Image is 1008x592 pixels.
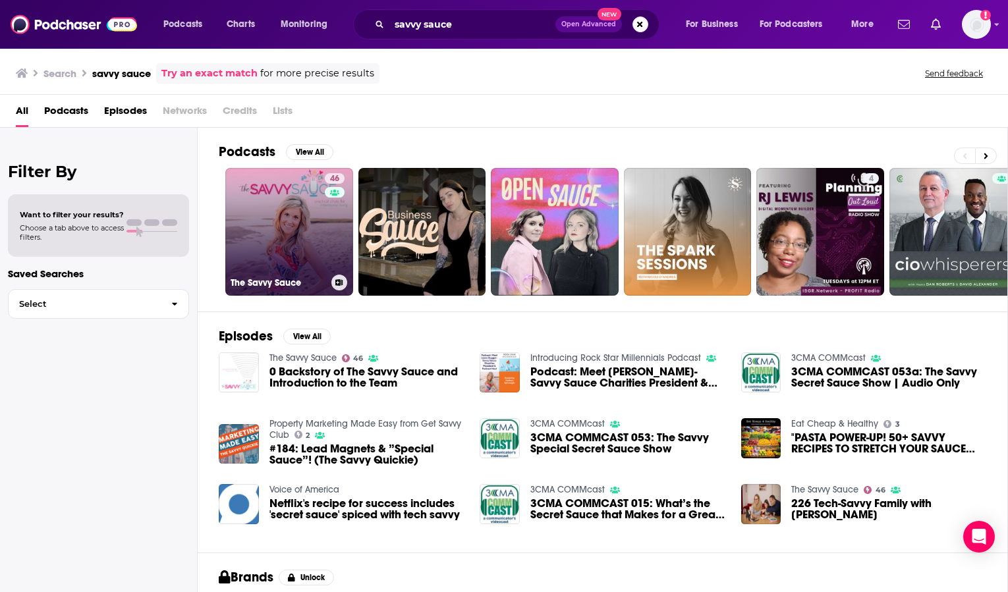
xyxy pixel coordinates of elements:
a: 3CMA COMMcast [530,484,605,495]
button: open menu [751,14,842,35]
a: 3CMA COMMcast [530,418,605,429]
a: 46The Savvy Sauce [225,168,353,296]
p: Saved Searches [8,267,189,280]
a: Eat Cheap & Healthy [791,418,878,429]
button: View All [283,329,331,344]
span: 226 Tech-Savvy Family with [PERSON_NAME] [791,498,986,520]
button: Open AdvancedNew [555,16,622,32]
span: For Business [686,15,738,34]
img: Podcast: Meet Laura Dugger-Savvy Sauce Charities President & Podcast Host [480,352,520,392]
span: Choose a tab above to access filters. [20,223,124,242]
button: open menu [154,14,219,35]
button: Send feedback [921,68,987,79]
img: 3CMA COMMCAST 053: The Savvy Special Secret Sauce Show [480,418,520,458]
a: Show notifications dropdown [893,13,915,36]
a: Netflix's recipe for success includes 'secret sauce' spiced with tech savvy [269,498,464,520]
div: Open Intercom Messenger [963,521,995,552]
img: User Profile [962,10,991,39]
a: All [16,100,28,127]
span: Networks [163,100,207,127]
span: For Podcasters [760,15,823,34]
img: 3CMA COMMCAST 015: What’s the Secret Sauce that Makes for a Great Savvy Entry? [480,484,520,524]
a: "PASTA POWER-UP! 50+ SAVVY RECIPES TO STRETCH YOUR SAUCE (SPICED BY AVOBOT.COM) [791,432,986,454]
a: PodcastsView All [219,144,333,160]
svg: Add a profile image [980,10,991,20]
span: 46 [330,173,339,186]
span: for more precise results [260,66,374,81]
img: 226 Tech-Savvy Family with Paul Asay [741,484,781,524]
a: 4 [756,168,884,296]
span: Credits [223,100,257,127]
h2: Podcasts [219,144,275,160]
button: Unlock [279,570,335,585]
span: 3 [895,421,900,427]
img: 3CMA COMMCAST 053a: The Savvy Secret Sauce Show | Audio Only [741,352,781,392]
span: Want to filter your results? [20,210,124,219]
img: Netflix's recipe for success includes 'secret sauce' spiced with tech savvy [219,484,259,524]
button: View All [286,144,333,160]
button: Show profile menu [962,10,991,39]
h3: Search [43,67,76,80]
a: 3CMA COMMCAST 015: What’s the Secret Sauce that Makes for a Great Savvy Entry? [530,498,725,520]
h2: Filter By [8,162,189,181]
a: EpisodesView All [219,328,331,344]
img: #184: Lead Magnets & ”Special Sauce”! (The Savvy Quickie) [219,424,259,464]
a: "PASTA POWER-UP! 50+ SAVVY RECIPES TO STRETCH YOUR SAUCE (SPICED BY AVOBOT.COM) [741,418,781,458]
a: Podchaser - Follow, Share and Rate Podcasts [11,12,137,37]
a: Episodes [104,100,147,127]
span: 4 [869,173,874,186]
input: Search podcasts, credits, & more... [389,14,555,35]
a: Podcasts [44,100,88,127]
span: Charts [227,15,255,34]
a: #184: Lead Magnets & ”Special Sauce”! (The Savvy Quickie) [269,443,464,466]
button: open menu [842,14,890,35]
span: New [598,8,621,20]
span: 46 [876,487,885,493]
a: 3CMA COMMcast [791,352,866,363]
h3: savvy sauce [92,67,151,80]
button: open menu [271,14,345,35]
img: 0 Backstory of The Savvy Sauce and Introduction to the Team [219,352,259,392]
a: 0 Backstory of The Savvy Sauce and Introduction to the Team [269,366,464,389]
h3: The Savvy Sauce [231,277,326,288]
a: 3 [883,420,900,428]
span: 46 [353,356,363,362]
a: 226 Tech-Savvy Family with Paul Asay [791,498,986,520]
a: 2 [294,431,310,439]
a: The Savvy Sauce [791,484,858,495]
a: 3CMA COMMCAST 053: The Savvy Special Secret Sauce Show [530,432,725,454]
a: 3CMA COMMCAST 053a: The Savvy Secret Sauce Show | Audio Only [791,366,986,389]
a: Property Marketing Made Easy from Get Savvy Club [269,418,461,441]
span: 2 [306,433,310,439]
a: Show notifications dropdown [926,13,946,36]
a: The Savvy Sauce [269,352,337,363]
span: "PASTA POWER-UP! 50+ SAVVY RECIPES TO STRETCH YOUR SAUCE (SPICED BY [DOMAIN_NAME]) [791,432,986,454]
button: Select [8,289,189,319]
a: Try an exact match [161,66,258,81]
span: Open Advanced [561,21,616,28]
button: open menu [677,14,754,35]
span: Podcast: Meet [PERSON_NAME]-Savvy Sauce Charities President & Podcast Host [530,366,725,389]
a: Podcast: Meet Laura Dugger-Savvy Sauce Charities President & Podcast Host [530,366,725,389]
h2: Brands [219,569,273,585]
a: 46 [342,354,364,362]
a: 46 [864,486,885,494]
a: 46 [325,173,345,184]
